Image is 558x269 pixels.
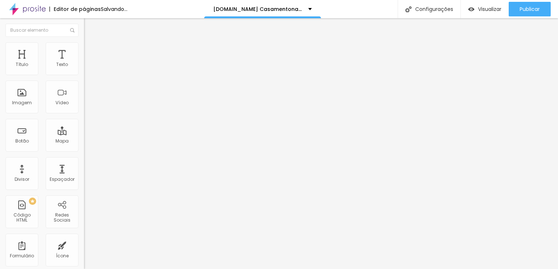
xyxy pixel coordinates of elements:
div: Espaçador [50,177,74,182]
div: Título [16,62,28,67]
img: Icone [70,28,74,32]
div: Texto [56,62,68,67]
div: Vídeo [56,100,69,105]
div: Ícone [56,253,69,258]
div: Mapa [56,139,69,144]
div: Botão [15,139,29,144]
p: [DOMAIN_NAME] Casamentonapraia [213,7,303,12]
input: Buscar elemento [5,24,79,37]
button: Publicar [509,2,551,16]
div: Formulário [10,253,34,258]
span: Visualizar [478,6,501,12]
button: Visualizar [461,2,509,16]
div: Redes Sociais [47,213,76,223]
img: view-1.svg [468,6,474,12]
div: Código HTML [7,213,36,223]
div: Editor de páginas [49,7,101,12]
div: Divisor [15,177,29,182]
div: Imagem [12,100,32,105]
img: Icone [405,6,412,12]
div: Salvando... [101,7,127,12]
span: Publicar [520,6,540,12]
